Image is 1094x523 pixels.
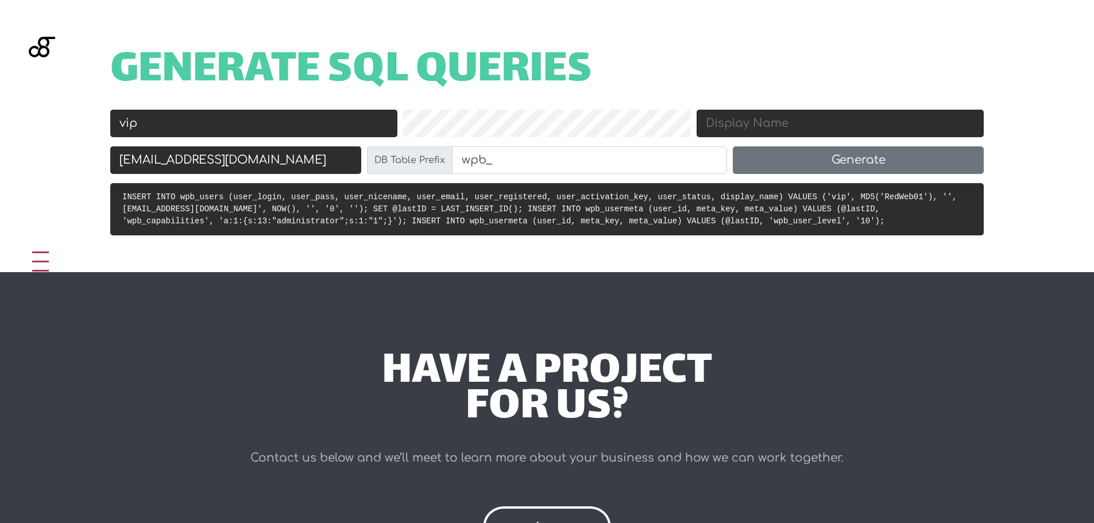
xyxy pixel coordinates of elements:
[110,53,592,89] span: Generate SQL Queries
[733,146,984,174] button: Generate
[110,146,361,174] input: Email
[122,192,957,226] code: INSERT INTO wpb_users (user_login, user_pass, user_nicename, user_email, user_registered, user_ac...
[207,447,887,470] p: Contact us below and we’ll meet to learn more about your business and how we can work together.
[697,110,984,137] input: Display Name
[110,110,397,137] input: Username
[367,146,453,174] label: DB Table Prefix
[452,146,728,174] input: wp_
[207,355,887,427] div: have a project for us?
[29,37,55,123] img: Blackgate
